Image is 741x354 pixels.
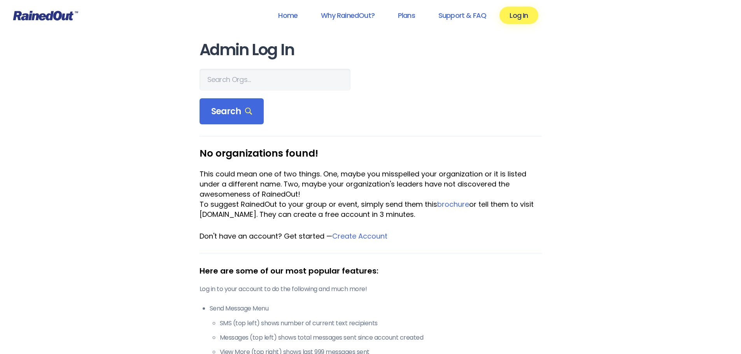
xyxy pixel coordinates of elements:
[200,41,542,59] h1: Admin Log In
[220,333,542,342] li: Messages (top left) shows total messages sent since account created
[388,7,425,24] a: Plans
[211,106,252,117] span: Search
[332,231,387,241] a: Create Account
[311,7,385,24] a: Why RainedOut?
[268,7,308,24] a: Home
[200,148,542,159] h3: No organizations found!
[200,265,542,277] div: Here are some of our most popular features:
[200,199,542,220] div: To suggest RainedOut to your group or event, simply send them this or tell them to visit [DOMAIN_...
[200,169,542,199] div: This could mean one of two things. One, maybe you misspelled your organization or it is listed un...
[200,69,350,91] input: Search Orgs…
[428,7,496,24] a: Support & FAQ
[200,284,542,294] p: Log in to your account to do the following and much more!
[200,98,264,125] div: Search
[499,7,538,24] a: Log In
[220,319,542,328] li: SMS (top left) shows number of current text recipients
[437,199,469,209] a: brochure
